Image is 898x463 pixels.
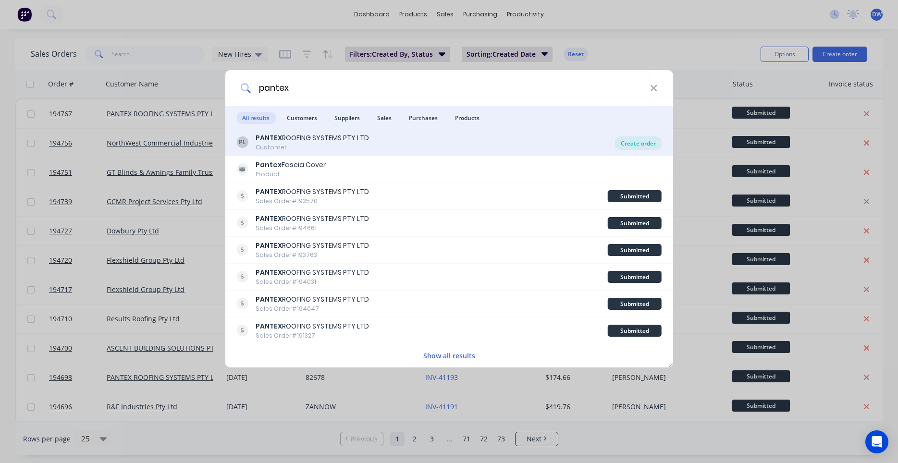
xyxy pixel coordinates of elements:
[256,278,369,286] div: Sales Order #194031
[256,321,282,331] b: PANTEX
[256,214,369,224] div: ROOFING SYSTEMS PTY LTD
[256,294,369,305] div: ROOFING SYSTEMS PTY LTD
[371,112,397,124] span: Sales
[256,305,369,313] div: Sales Order #194047
[403,112,443,124] span: Purchases
[420,350,478,361] button: Show all results
[608,217,662,229] div: Submitted
[256,170,326,179] div: Product
[449,112,485,124] span: Products
[256,214,282,223] b: PANTEX
[256,197,369,206] div: Sales Order #193570
[615,136,662,150] div: Create order
[256,224,369,232] div: Sales Order #194661
[256,187,282,196] b: PANTEX
[256,251,369,259] div: Sales Order #193763
[608,271,662,283] div: Submitted
[608,190,662,202] div: Submitted
[329,112,366,124] span: Suppliers
[256,187,369,197] div: ROOFING SYSTEMS PTY LTD
[236,136,248,148] div: PL
[256,143,369,152] div: Customer
[256,294,282,304] b: PANTEX
[281,112,323,124] span: Customers
[256,241,369,251] div: ROOFING SYSTEMS PTY LTD
[256,160,326,170] div: Fascia Cover
[256,321,369,331] div: ROOFING SYSTEMS PTY LTD
[608,298,662,310] div: Submitted
[608,325,662,337] div: Submitted
[256,133,369,143] div: ROOFING SYSTEMS PTY LTD
[256,241,282,250] b: PANTEX
[256,268,369,278] div: ROOFING SYSTEMS PTY LTD
[251,70,650,106] input: Start typing a customer or supplier name to create a new order...
[256,160,282,170] b: Pantex
[608,244,662,256] div: Submitted
[236,112,275,124] span: All results
[865,430,888,453] div: Open Intercom Messenger
[256,331,369,340] div: Sales Order #191327
[256,133,282,143] b: PANTEX
[256,268,282,277] b: PANTEX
